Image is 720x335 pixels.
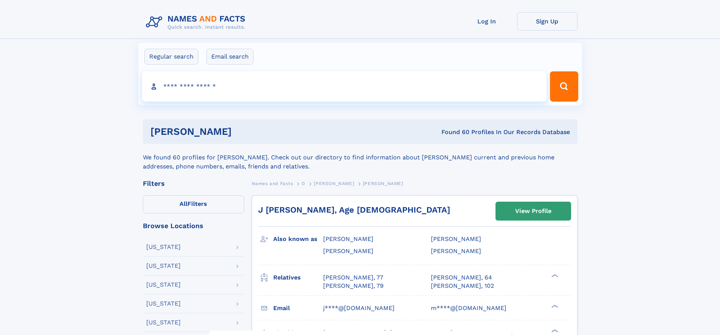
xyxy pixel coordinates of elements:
a: [PERSON_NAME], 102 [431,282,494,290]
div: Browse Locations [143,222,244,229]
span: [PERSON_NAME] [314,181,354,186]
span: All [180,200,187,207]
div: [US_STATE] [146,244,181,250]
div: [US_STATE] [146,282,181,288]
a: J [PERSON_NAME], Age [DEMOGRAPHIC_DATA] [258,205,450,215]
a: D [302,179,305,188]
span: [PERSON_NAME] [363,181,403,186]
div: We found 60 profiles for [PERSON_NAME]. Check out our directory to find information about [PERSON... [143,144,578,171]
a: [PERSON_NAME] [314,179,354,188]
a: [PERSON_NAME], 64 [431,273,492,282]
button: Search Button [550,71,578,102]
a: Names and Facts [252,179,293,188]
input: search input [142,71,547,102]
a: [PERSON_NAME], 77 [323,273,383,282]
span: [PERSON_NAME] [431,247,481,255]
span: [PERSON_NAME] [323,247,373,255]
span: [PERSON_NAME] [431,235,481,242]
div: ❯ [550,273,559,278]
div: [US_STATE] [146,301,181,307]
label: Email search [206,49,254,65]
a: Sign Up [517,12,578,31]
h3: Email [273,302,323,315]
span: [PERSON_NAME] [323,235,373,242]
label: Regular search [144,49,198,65]
label: Filters [143,195,244,213]
div: ❯ [550,304,559,309]
a: Log In [457,12,517,31]
a: [PERSON_NAME], 79 [323,282,384,290]
div: View Profile [515,202,551,220]
div: [US_STATE] [146,320,181,326]
div: Filters [143,180,244,187]
h1: [PERSON_NAME] [150,127,337,136]
span: D [302,181,305,186]
div: [US_STATE] [146,263,181,269]
div: Found 60 Profiles In Our Records Database [336,128,570,136]
a: View Profile [496,202,571,220]
div: ❯ [550,328,559,333]
img: Logo Names and Facts [143,12,252,32]
h3: Also known as [273,233,323,245]
h3: Relatives [273,271,323,284]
